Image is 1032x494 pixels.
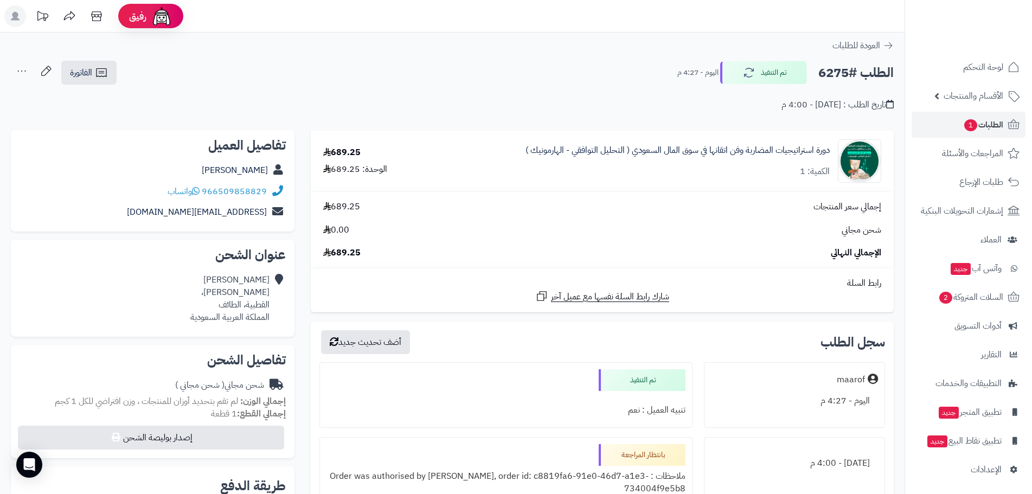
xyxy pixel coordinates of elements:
strong: إجمالي الوزن: [240,395,286,408]
a: الإعدادات [912,457,1025,483]
div: الكمية: 1 [800,165,830,178]
div: تنبيه العميل : نعم [326,400,686,421]
span: أدوات التسويق [954,318,1002,333]
span: المراجعات والأسئلة [942,146,1003,161]
h2: تفاصيل الشحن [20,354,286,367]
h2: عنوان الشحن [20,248,286,261]
span: شارك رابط السلة نفسها مع عميل آخر [551,291,669,303]
span: التطبيقات والخدمات [935,376,1002,391]
div: [DATE] - 4:00 م [711,453,878,474]
span: تطبيق المتجر [938,405,1002,420]
a: إشعارات التحويلات البنكية [912,198,1025,224]
h2: تفاصيل العميل [20,139,286,152]
div: اليوم - 4:27 م [711,390,878,412]
a: تطبيق نقاط البيعجديد [912,428,1025,454]
div: شحن مجاني [175,379,264,392]
span: الفاتورة [70,66,92,79]
a: 966509858829 [202,185,267,198]
a: أدوات التسويق [912,313,1025,339]
span: التقارير [981,347,1002,362]
div: بانتظار المراجعة [599,444,685,466]
span: الأقسام والمنتجات [944,88,1003,104]
a: العملاء [912,227,1025,253]
span: لم تقم بتحديد أوزان للمنتجات ، وزن افتراضي للكل 1 كجم [55,395,238,408]
h2: طريقة الدفع [220,479,286,492]
span: الطلبات [963,117,1003,132]
a: [EMAIL_ADDRESS][DOMAIN_NAME] [127,206,267,219]
div: maarof [837,374,865,386]
div: تم التنفيذ [599,369,685,391]
span: 689.25 [323,201,360,213]
span: 2 [939,291,952,304]
span: ( شحن مجاني ) [175,378,225,392]
div: الوحدة: 689.25 [323,163,387,176]
button: تم التنفيذ [720,61,807,84]
span: إجمالي سعر المنتجات [813,201,881,213]
button: إصدار بوليصة الشحن [18,426,284,450]
a: السلات المتروكة2 [912,284,1025,310]
span: السلات المتروكة [938,290,1003,305]
a: العودة للطلبات [832,39,894,52]
button: أضف تحديث جديد [321,330,410,354]
span: تطبيق نقاط البيع [926,433,1002,448]
div: رابط السلة [315,277,889,290]
a: الفاتورة [61,61,117,85]
span: 689.25 [323,247,361,259]
a: المراجعات والأسئلة [912,140,1025,166]
h3: سجل الطلب [821,336,885,349]
span: إشعارات التحويلات البنكية [921,203,1003,219]
span: رفيق [129,10,146,23]
span: الإجمالي النهائي [831,247,881,259]
strong: إجمالي القطع: [237,407,286,420]
span: جديد [951,263,971,275]
span: جديد [927,435,947,447]
a: الطلبات1 [912,112,1025,138]
span: العملاء [980,232,1002,247]
small: 1 قطعة [211,407,286,420]
img: 1752417577-%D8%B3%D9%88%D9%82%20%D8%A7%D9%84%D9%85%D8%A7%D9%84%20%D8%A7%D9%84%D8%B3%D8%B9%D9%88%D... [838,139,881,183]
span: وآتس آب [950,261,1002,276]
a: شارك رابط السلة نفسها مع عميل آخر [535,290,669,303]
img: ai-face.png [151,5,172,27]
a: دورة استراتيجيات المضاربة وفن اتقانها في سوق المال السعودي ( التحليل التوافقي - الهارمونيك ) [525,144,830,157]
div: تاريخ الطلب : [DATE] - 4:00 م [781,99,894,111]
div: 689.25 [323,146,361,159]
a: واتساب [168,185,200,198]
a: تطبيق المتجرجديد [912,399,1025,425]
a: لوحة التحكم [912,54,1025,80]
a: التقارير [912,342,1025,368]
small: اليوم - 4:27 م [677,67,719,78]
a: [PERSON_NAME] [202,164,268,177]
a: طلبات الإرجاع [912,169,1025,195]
a: وآتس آبجديد [912,255,1025,281]
span: جديد [939,407,959,419]
a: تحديثات المنصة [29,5,56,30]
div: Open Intercom Messenger [16,452,42,478]
div: [PERSON_NAME] [PERSON_NAME]، القطبية، الطائف المملكة العربية السعودية [190,274,270,323]
img: logo-2.png [958,21,1022,43]
span: طلبات الإرجاع [959,175,1003,190]
h2: الطلب #6275 [818,62,894,84]
span: 0.00 [323,224,349,236]
a: التطبيقات والخدمات [912,370,1025,396]
span: لوحة التحكم [963,60,1003,75]
span: العودة للطلبات [832,39,880,52]
span: شحن مجاني [842,224,881,236]
span: الإعدادات [971,462,1002,477]
span: 1 [964,119,977,131]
